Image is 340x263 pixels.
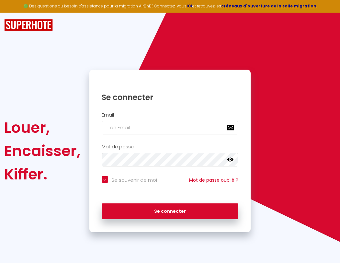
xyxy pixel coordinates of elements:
[4,116,81,139] div: Louer,
[102,92,239,102] h1: Se connecter
[221,3,316,9] a: créneaux d'ouverture de la salle migration
[102,112,239,118] h2: Email
[4,19,53,31] img: SuperHote logo
[102,203,239,220] button: Se connecter
[4,139,81,163] div: Encaisser,
[189,177,238,183] a: Mot de passe oublié ?
[102,121,239,134] input: Ton Email
[187,3,192,9] a: ICI
[102,144,239,150] h2: Mot de passe
[4,163,81,186] div: Kiffer.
